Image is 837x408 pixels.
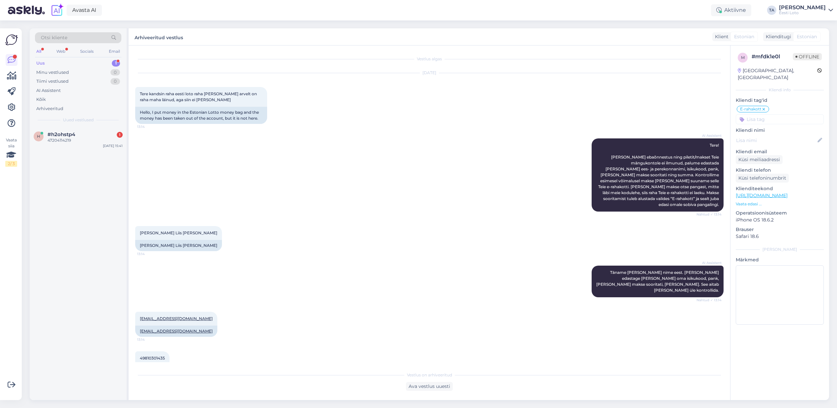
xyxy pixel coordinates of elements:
div: 2 / 3 [5,161,17,167]
span: Otsi kliente [41,34,67,41]
div: TA [767,6,776,15]
div: Klient [712,33,728,40]
span: 49810301435 [140,356,165,361]
div: Klienditugi [763,33,791,40]
input: Lisa tag [736,114,824,124]
div: 0 [110,69,120,76]
span: E-rahakott [740,107,761,111]
span: Vestlus on arhiveeritud [407,372,452,378]
div: Kliendi info [736,87,824,93]
div: [PERSON_NAME] Liis [PERSON_NAME] [135,240,222,251]
div: Aktiivne [711,4,751,16]
div: Uus [36,60,45,67]
a: [EMAIL_ADDRESS][DOMAIN_NAME] [140,329,213,334]
span: 13:14 [137,337,162,342]
a: [PERSON_NAME]Eesti Loto [779,5,833,15]
p: Vaata edasi ... [736,201,824,207]
p: Brauser [736,226,824,233]
div: Tiimi vestlused [36,78,69,85]
div: Hello, I put money in the Estonian Lotto money bag and the money has been taken out of the accoun... [135,107,267,124]
div: [DATE] 15:41 [103,143,123,148]
span: Tere kandsin raha eesti loto raha [PERSON_NAME] arvelt on raha maha läinud, aga siin ei [PERSON_N... [140,91,258,102]
span: Nähtud ✓ 13:14 [697,298,722,303]
span: 13:14 [137,124,162,129]
img: explore-ai [50,3,64,17]
div: Kõik [36,96,46,103]
div: Minu vestlused [36,69,69,76]
div: Socials [79,47,95,56]
p: Kliendi nimi [736,127,824,134]
span: 13:14 [137,251,162,256]
p: Kliendi telefon [736,167,824,174]
div: 1 [112,60,120,67]
div: # mfdk1e0l [752,53,793,61]
span: h [37,134,40,139]
a: [URL][DOMAIN_NAME] [736,192,788,198]
span: Täname [PERSON_NAME] nime eest. [PERSON_NAME] edastage [PERSON_NAME] oma isikukood, pank, [PERSON... [596,270,720,293]
div: All [35,47,43,56]
span: m [741,55,745,60]
div: Arhiveeritud [36,105,63,112]
p: Kliendi tag'id [736,97,824,104]
span: Estonian [797,33,817,40]
p: Safari 18.6 [736,233,824,240]
span: Uued vestlused [63,117,94,123]
div: 1 [117,132,123,138]
span: AI Assistent [697,260,722,265]
div: AI Assistent [36,87,61,94]
span: Nähtud ✓ 13:14 [697,212,722,217]
span: Estonian [734,33,754,40]
span: Offline [793,53,822,60]
p: Märkmed [736,256,824,263]
p: iPhone OS 18.6.2 [736,217,824,223]
div: Web [55,47,67,56]
div: [GEOGRAPHIC_DATA], [GEOGRAPHIC_DATA] [738,67,817,81]
div: Vaata siia [5,137,17,167]
div: [PERSON_NAME] [779,5,826,10]
div: [DATE] [135,70,724,76]
label: Arhiveeritud vestlus [135,32,183,41]
a: [EMAIL_ADDRESS][DOMAIN_NAME] [140,316,213,321]
div: 47204114219 [47,137,123,143]
span: AI Assistent [697,133,722,138]
div: [PERSON_NAME] [736,247,824,252]
p: Kliendi email [736,148,824,155]
div: Email [108,47,121,56]
div: Küsi meiliaadressi [736,155,783,164]
div: Eesti Loto [779,10,826,15]
p: Operatsioonisüsteem [736,210,824,217]
span: [PERSON_NAME] Liis [PERSON_NAME] [140,230,217,235]
span: Tere! [PERSON_NAME] ebaõnnestus ning piletit/makset Teie mängukontole ei ilmunud, palume edastada... [598,143,720,207]
img: Askly Logo [5,34,18,46]
a: Avasta AI [67,5,102,16]
span: #h2ohstp4 [47,131,75,137]
div: 0 [110,78,120,85]
p: Klienditeekond [736,185,824,192]
div: Vestlus algas [135,56,724,62]
input: Lisa nimi [736,137,816,144]
div: Ava vestlus uuesti [406,382,453,391]
div: Küsi telefoninumbrit [736,174,789,183]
